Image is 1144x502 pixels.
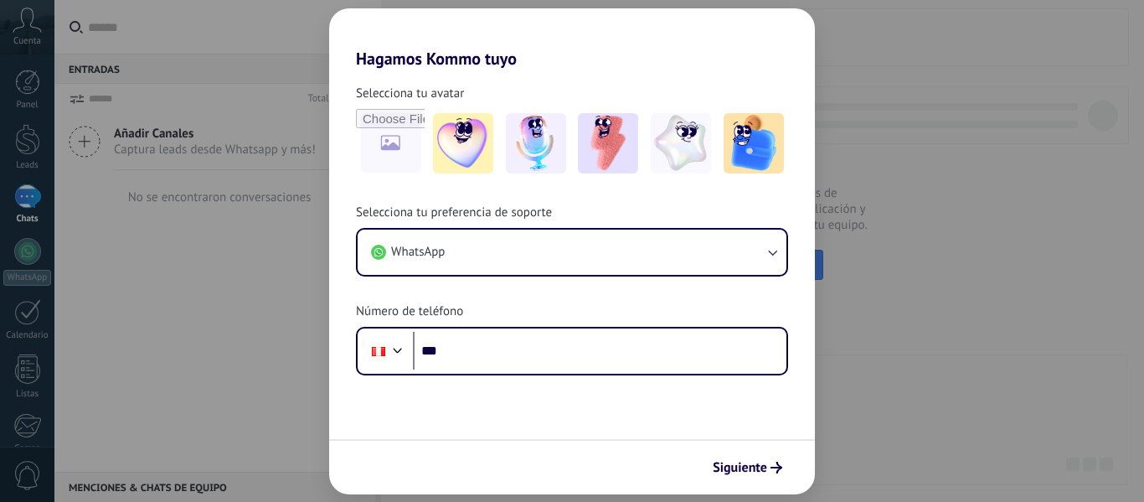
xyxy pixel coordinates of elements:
[356,303,463,320] span: Número de teléfono
[651,113,711,173] img: -4.jpeg
[578,113,638,173] img: -3.jpeg
[433,113,493,173] img: -1.jpeg
[358,230,786,275] button: WhatsApp
[329,8,815,69] h2: Hagamos Kommo tuyo
[363,334,394,369] div: Peru: + 51
[705,453,790,482] button: Siguiente
[713,462,767,474] span: Siguiente
[356,204,552,221] span: Selecciona tu preferencia de soporte
[506,113,566,173] img: -2.jpeg
[391,244,445,261] span: WhatsApp
[356,85,464,102] span: Selecciona tu avatar
[724,113,784,173] img: -5.jpeg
